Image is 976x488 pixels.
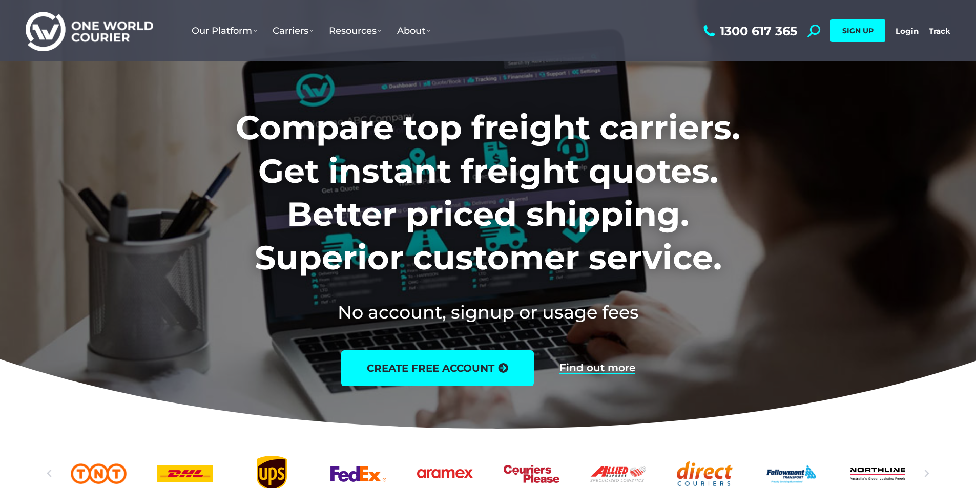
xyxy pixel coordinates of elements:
a: 1300 617 365 [701,25,797,37]
h2: No account, signup or usage fees [168,300,808,325]
a: Resources [321,15,389,47]
a: Carriers [265,15,321,47]
a: Track [929,26,950,36]
a: create free account [341,350,534,386]
span: Resources [329,25,382,36]
a: Find out more [559,363,635,374]
h1: Compare top freight carriers. Get instant freight quotes. Better priced shipping. Superior custom... [168,106,808,279]
a: SIGN UP [830,19,885,42]
span: Carriers [273,25,314,36]
span: Our Platform [192,25,257,36]
span: SIGN UP [842,26,874,35]
a: About [389,15,438,47]
a: Our Platform [184,15,265,47]
img: One World Courier [26,10,153,52]
a: Login [896,26,919,36]
span: About [397,25,430,36]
